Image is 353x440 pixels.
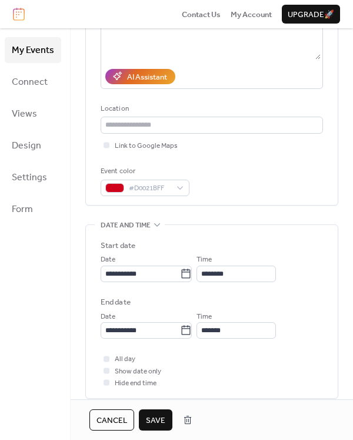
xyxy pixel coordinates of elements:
span: My Events [12,41,54,60]
span: Link to Google Maps [115,140,178,152]
a: Views [5,101,61,127]
span: My Account [231,9,272,21]
button: Upgrade🚀 [282,5,340,24]
span: Upgrade 🚀 [288,9,334,21]
span: Date [101,254,115,266]
a: Form [5,196,61,222]
span: Cancel [96,415,127,426]
span: Connect [12,73,48,92]
span: All day [115,353,135,365]
span: Views [12,105,37,124]
a: Contact Us [182,8,221,20]
img: logo [13,8,25,21]
span: Time [197,311,212,323]
div: End date [101,296,131,308]
a: Connect [5,69,61,95]
span: Time [197,254,212,266]
span: #D0021BFF [129,183,171,194]
a: My Account [231,8,272,20]
span: Settings [12,168,47,187]
button: AI Assistant [105,69,175,84]
button: Cancel [89,409,134,431]
span: Contact Us [182,9,221,21]
a: Design [5,133,61,158]
a: Settings [5,164,61,190]
div: AI Assistant [127,71,167,83]
span: Form [12,200,33,219]
span: Save [146,415,165,426]
span: Hide end time [115,378,156,389]
div: Start date [101,240,135,252]
a: My Events [5,37,61,63]
span: Date [101,311,115,323]
div: Event color [101,166,187,177]
span: Date and time [101,220,151,231]
div: Location [101,103,321,115]
button: Save [139,409,172,431]
span: Design [12,137,41,156]
span: Show date only [115,366,161,378]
